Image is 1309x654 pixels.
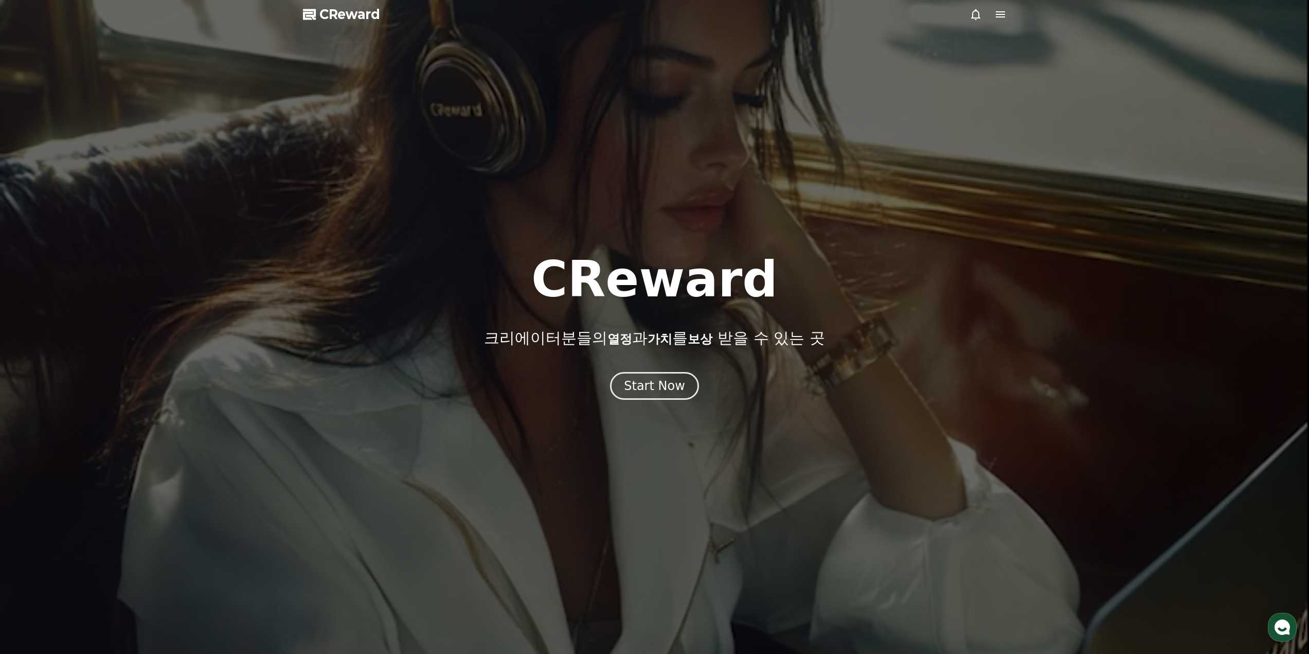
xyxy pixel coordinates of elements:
div: Start Now [624,378,685,394]
span: 열정 [607,332,632,346]
span: CReward [319,6,380,23]
span: 보상 [688,332,712,346]
p: 크리에이터분들의 과 를 받을 수 있는 곳 [484,329,824,347]
span: 가치 [648,332,672,346]
a: CReward [303,6,380,23]
button: Start Now [610,372,699,400]
h1: CReward [531,255,778,304]
a: Start Now [610,382,699,392]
